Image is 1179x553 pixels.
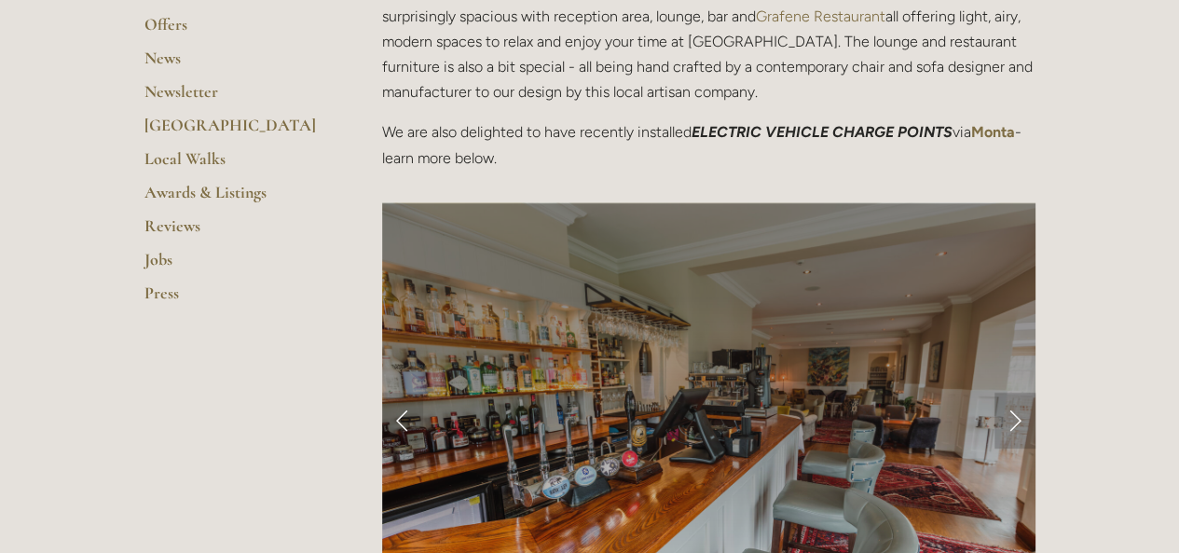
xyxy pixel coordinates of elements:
p: We are also delighted to have recently installed via - learn more below. [382,119,1035,170]
a: Jobs [144,249,322,283]
a: News [144,48,322,81]
a: [GEOGRAPHIC_DATA] [144,115,322,148]
a: Monta [971,123,1015,141]
a: Offers [144,14,322,48]
a: Previous Slide [382,393,423,449]
a: Grafene Restaurant [756,7,885,25]
a: Next Slide [994,393,1035,449]
a: Awards & Listings [144,182,322,215]
a: Local Walks [144,148,322,182]
a: Reviews [144,215,322,249]
em: ELECTRIC VEHICLE CHARGE POINTS [692,123,953,141]
a: Press [144,283,322,316]
a: Newsletter [144,81,322,115]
